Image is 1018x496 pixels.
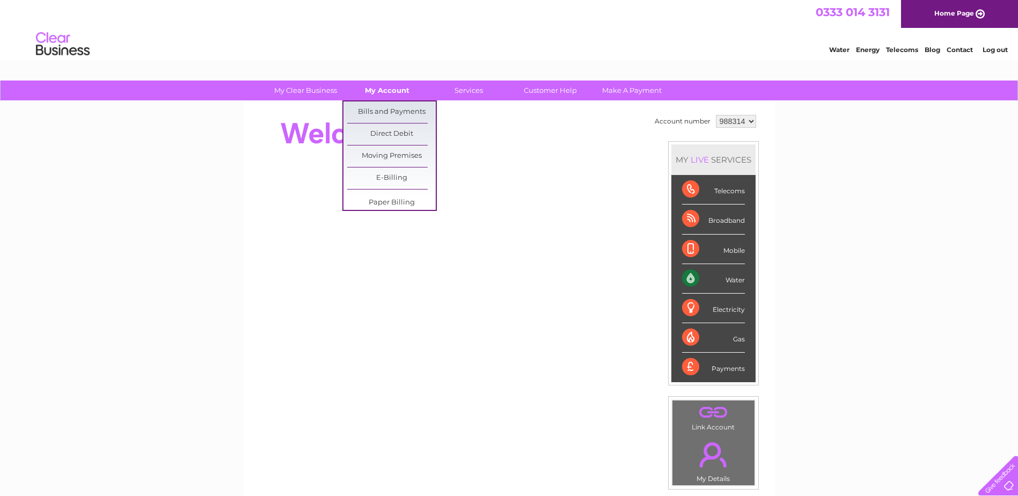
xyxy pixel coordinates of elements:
[682,264,745,294] div: Water
[682,175,745,205] div: Telecoms
[682,235,745,264] div: Mobile
[689,155,711,165] div: LIVE
[347,101,436,123] a: Bills and Payments
[671,144,756,175] div: MY SERVICES
[682,353,745,382] div: Payments
[261,81,350,100] a: My Clear Business
[343,81,431,100] a: My Account
[506,81,595,100] a: Customer Help
[682,205,745,234] div: Broadband
[829,46,849,54] a: Water
[652,112,713,130] td: Account number
[925,46,940,54] a: Blog
[675,436,752,473] a: .
[856,46,880,54] a: Energy
[682,323,745,353] div: Gas
[672,433,755,486] td: My Details
[886,46,918,54] a: Telecoms
[682,294,745,323] div: Electricity
[347,192,436,214] a: Paper Billing
[256,6,763,52] div: Clear Business is a trading name of Verastar Limited (registered in [GEOGRAPHIC_DATA] No. 3667643...
[816,5,890,19] a: 0333 014 3131
[347,123,436,145] a: Direct Debit
[588,81,676,100] a: Make A Payment
[347,145,436,167] a: Moving Premises
[347,167,436,189] a: E-Billing
[947,46,973,54] a: Contact
[35,28,90,61] img: logo.png
[675,403,752,422] a: .
[983,46,1008,54] a: Log out
[672,400,755,434] td: Link Account
[424,81,513,100] a: Services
